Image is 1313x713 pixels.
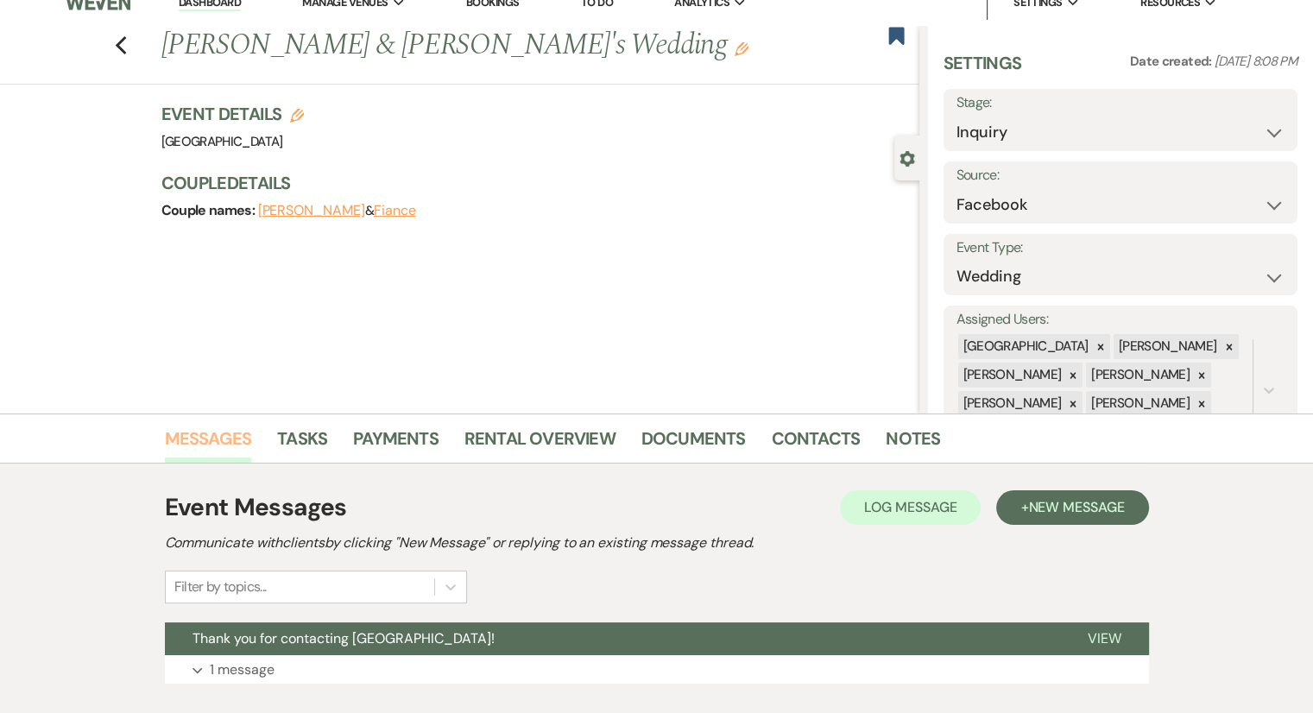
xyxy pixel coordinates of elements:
[258,204,365,218] button: [PERSON_NAME]
[956,91,1285,116] label: Stage:
[161,25,761,66] h1: [PERSON_NAME] & [PERSON_NAME]'s Wedding
[277,425,327,463] a: Tasks
[958,334,1091,359] div: [GEOGRAPHIC_DATA]
[165,489,347,526] h1: Event Messages
[958,391,1064,416] div: [PERSON_NAME]
[374,204,416,218] button: Fiance
[864,498,956,516] span: Log Message
[161,102,305,126] h3: Event Details
[956,307,1285,332] label: Assigned Users:
[1086,363,1192,388] div: [PERSON_NAME]
[210,659,275,681] p: 1 message
[165,425,252,463] a: Messages
[840,490,981,525] button: Log Message
[1060,622,1149,655] button: View
[1114,334,1220,359] div: [PERSON_NAME]
[1086,391,1192,416] div: [PERSON_NAME]
[193,629,495,647] span: Thank you for contacting [GEOGRAPHIC_DATA]!
[956,236,1285,261] label: Event Type:
[958,363,1064,388] div: [PERSON_NAME]
[464,425,615,463] a: Rental Overview
[165,655,1149,685] button: 1 message
[1088,629,1121,647] span: View
[996,490,1148,525] button: +New Message
[772,425,861,463] a: Contacts
[258,202,416,219] span: &
[944,51,1022,89] h3: Settings
[900,149,915,166] button: Close lead details
[174,577,267,597] div: Filter by topics...
[886,425,940,463] a: Notes
[161,171,902,195] h3: Couple Details
[956,163,1285,188] label: Source:
[165,533,1149,553] h2: Communicate with clients by clicking "New Message" or replying to an existing message thread.
[1028,498,1124,516] span: New Message
[161,201,258,219] span: Couple names:
[641,425,746,463] a: Documents
[161,133,283,150] span: [GEOGRAPHIC_DATA]
[1130,53,1215,70] span: Date created:
[1215,53,1297,70] span: [DATE] 8:08 PM
[735,41,748,56] button: Edit
[353,425,439,463] a: Payments
[165,622,1060,655] button: Thank you for contacting [GEOGRAPHIC_DATA]!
